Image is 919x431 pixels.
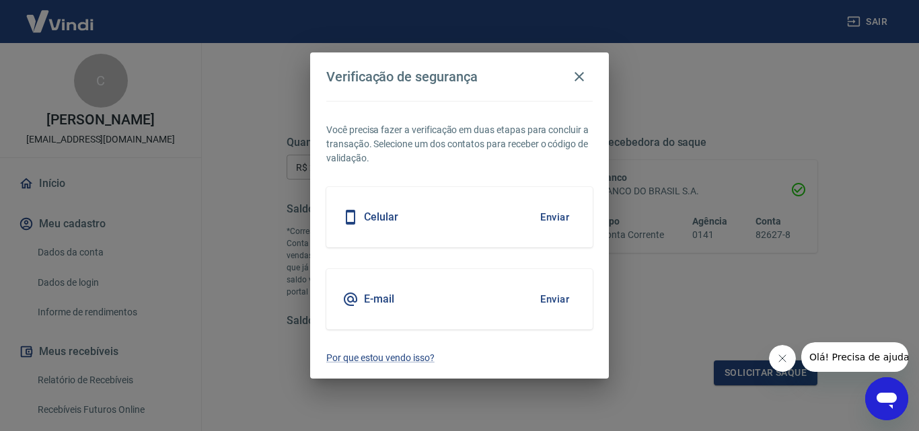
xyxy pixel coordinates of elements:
p: Você precisa fazer a verificação em duas etapas para concluir a transação. Selecione um dos conta... [326,123,593,165]
iframe: Mensagem da empresa [801,342,908,372]
a: Por que estou vendo isso? [326,351,593,365]
h4: Verificação de segurança [326,69,478,85]
span: Olá! Precisa de ajuda? [8,9,113,20]
iframe: Botão para abrir a janela de mensagens [865,377,908,420]
h5: Celular [364,210,398,224]
button: Enviar [533,285,577,313]
button: Enviar [533,203,577,231]
h5: E-mail [364,292,394,306]
iframe: Fechar mensagem [769,345,796,372]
